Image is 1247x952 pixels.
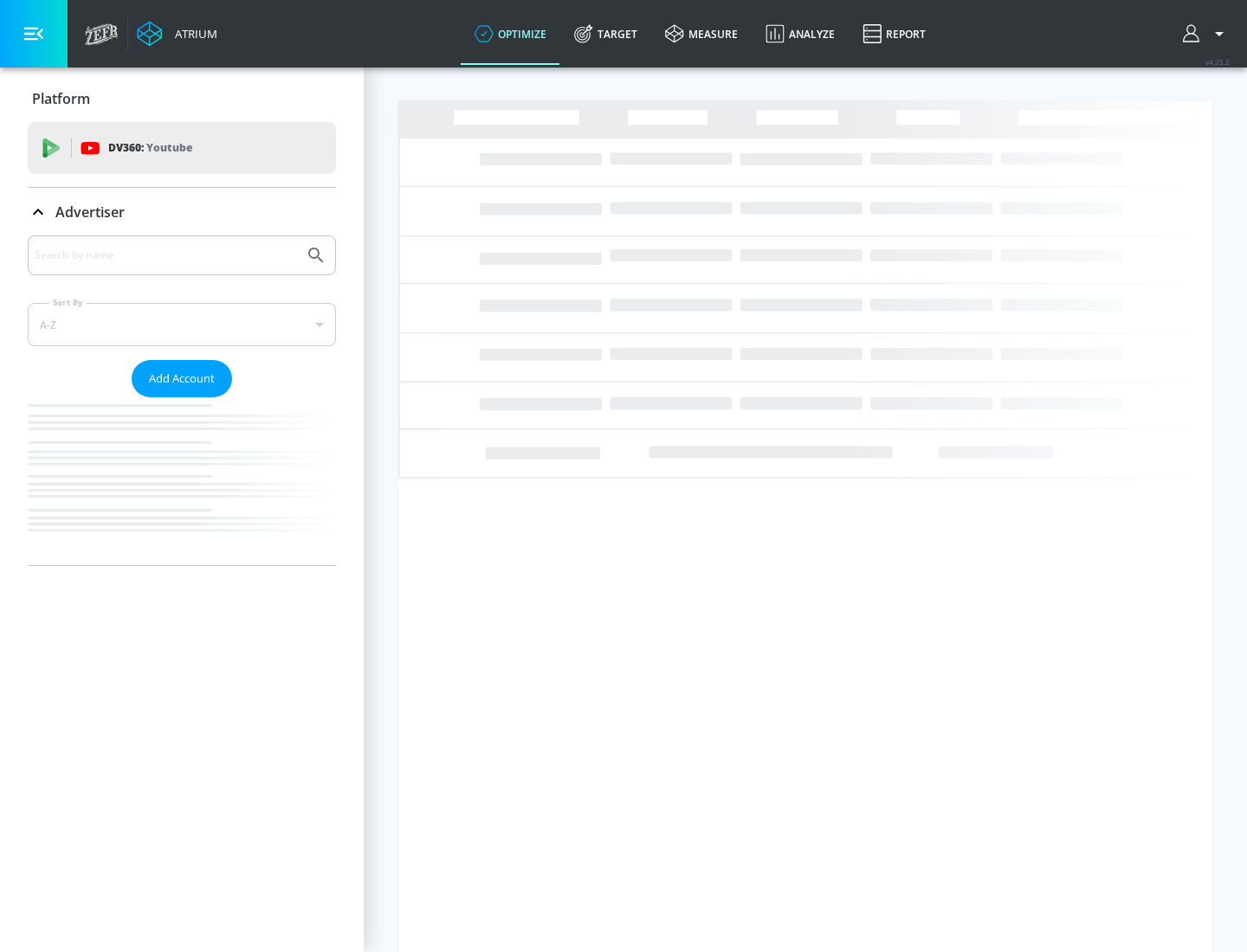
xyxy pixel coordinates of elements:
[28,397,336,565] nav: list of Advertiser
[146,138,192,157] p: Youtube
[461,3,560,65] a: optimize
[28,74,336,123] div: Platform
[137,21,217,47] a: Atrium
[849,3,940,65] a: Report
[132,360,232,397] button: Add Account
[108,138,192,158] p: DV360:
[651,3,752,65] a: measure
[28,303,336,346] div: A-Z
[560,3,651,65] a: Target
[49,297,87,308] label: Sort By
[1205,57,1230,67] span: v 4.25.2
[28,235,336,565] div: Advertiser
[55,203,125,222] p: Advertiser
[35,244,297,267] input: Search by name
[28,122,336,174] div: DV360: Youtube
[32,89,90,108] p: Platform
[28,188,336,236] div: Advertiser
[168,26,217,42] div: Atrium
[752,3,849,65] a: Analyze
[149,369,215,389] span: Add Account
